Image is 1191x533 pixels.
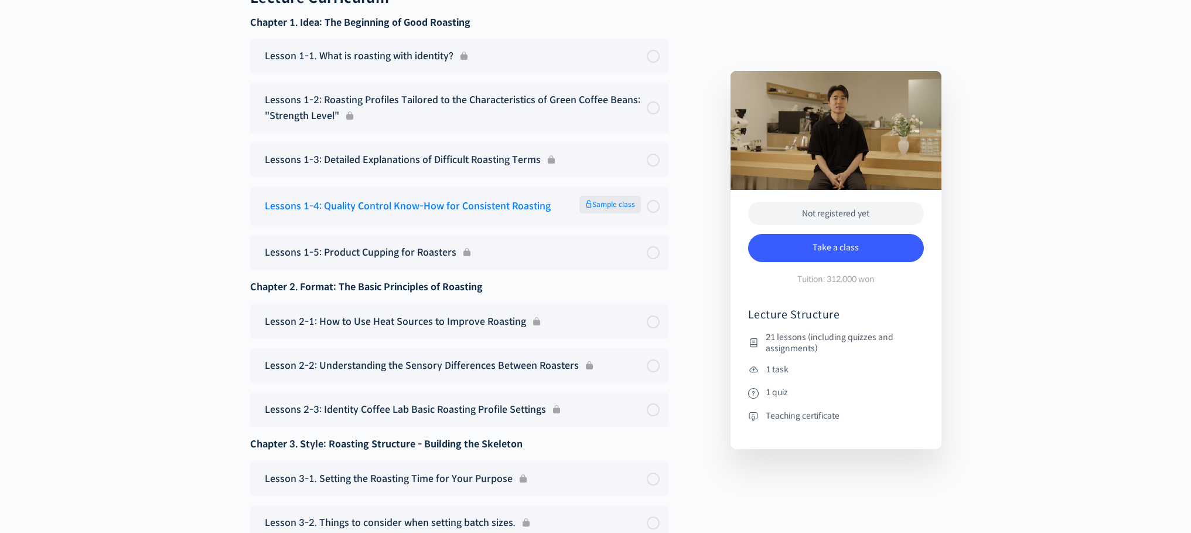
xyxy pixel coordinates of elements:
[265,200,551,212] font: Lessons 1-4: Quality Control Know-How for Consistent Roasting
[250,281,483,293] font: Chapter 2. Format: The Basic Principles of Roasting
[748,234,924,262] a: Take a class
[748,308,840,321] font: Lecture Structure
[4,372,77,401] a: Home
[77,372,151,401] a: Messages
[766,364,789,375] font: 1 task
[592,200,635,209] font: Sample class
[797,274,875,284] font: Tuition: 312,000 won
[813,242,859,253] font: Take a class
[30,389,50,399] span: Home
[151,372,225,401] a: Settings
[250,16,470,29] font: Chapter 1. Idea: The Beginning of Good Roasting
[766,410,839,421] font: Teaching certificate
[250,438,523,450] font: Chapter 3. Style: Roasting Structure - Building the Skeleton
[802,208,869,219] font: Not registered yet
[766,332,893,354] font: 21 lessons (including quizzes and assignments)
[173,389,202,399] span: Settings
[766,387,788,398] font: 1 quiz
[259,196,660,216] a: Lessons 1-4: Quality Control Know-How for Consistent Roasting Sample class
[97,390,132,399] span: Messages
